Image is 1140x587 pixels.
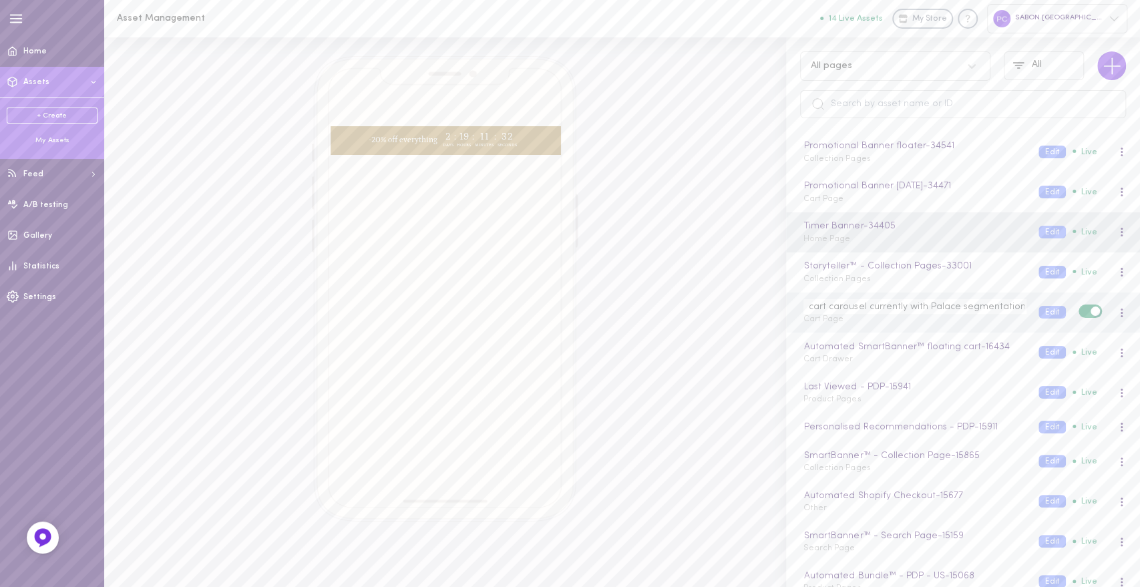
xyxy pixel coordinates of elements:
span: Settings [23,293,56,301]
button: Edit [1038,346,1066,359]
button: Edit [1038,386,1066,399]
span: Other [803,504,827,512]
div: Promotional Banner [DATE] - 34471 [801,179,1026,194]
button: Edit [1038,266,1066,278]
span: 2 [445,132,450,142]
img: Feedback Button [33,528,53,548]
span: Gallery [23,232,52,240]
button: All [1004,51,1084,80]
div: All pages [811,61,852,71]
span: Home Page [803,235,850,243]
span: Product Pages [803,395,861,403]
button: Edit [1038,421,1066,433]
button: 14 Live Assets [820,14,883,23]
span: Search Page [803,544,855,552]
span: Collection Pages [803,155,870,163]
div: Personalised Recommendations - PDP - 15911 [801,420,1026,435]
div: SECOND S [498,142,517,148]
div: SmartBanner™ - Search Page - 15159 [801,529,1026,544]
button: Edit [1038,535,1066,548]
button: Edit [1038,146,1066,158]
div: SmartBanner™ - Collection Page - 15865 [801,449,1026,463]
input: Search by asset name or ID [800,90,1126,118]
button: Edit [1038,186,1066,198]
span: Live [1073,457,1097,465]
span: Live [1073,188,1097,196]
h1: Asset Management [117,13,337,23]
div: : [494,132,496,142]
span: Live [1073,497,1097,506]
div: DAY S [442,142,453,148]
span: Live [1073,577,1097,586]
span: 1 [480,132,484,142]
span: Cart Drawer [803,355,853,363]
span: Cart Page [803,315,843,323]
div: Automated Shopify Checkout - 15677 [801,489,1026,504]
div: Timer Banner - 34405 [801,219,1026,234]
span: 9 [463,132,469,142]
div: : [454,132,456,142]
a: + Create [7,108,98,124]
div: Last Viewed - PDP - 15941 [801,380,1026,395]
div: MINUTE S [475,142,494,148]
span: Collection Pages [803,464,870,472]
div: Knowledge center [958,9,978,29]
div: Automated SmartBanner™ floating cart - 16434 [801,340,1026,355]
span: 2 [508,132,513,142]
span: Live [1073,423,1097,431]
span: 1 [485,132,488,142]
div: : [472,132,474,142]
span: Live [1073,148,1097,156]
div: SABON [GEOGRAPHIC_DATA] [987,4,1127,33]
span: Live [1073,268,1097,276]
button: Edit [1038,306,1066,319]
span: Collection Pages [803,275,870,283]
a: My Store [892,9,953,29]
span: A/B testing [23,201,68,209]
div: Promotional Banner floater - 34541 [801,139,1026,154]
span: Live [1073,388,1097,397]
div: Storyteller™ - Collection Pages - 33001 [801,259,1026,274]
div: My Assets [7,136,98,146]
button: Edit [1038,495,1066,508]
div: Automated Bundle™ - PDP - US - 15068 [801,569,1026,584]
span: Assets [23,78,49,86]
span: Live [1073,537,1097,546]
span: Statistics [23,262,59,270]
span: 1 [459,132,462,142]
span: -20% off everything [369,136,437,145]
span: Feed [23,170,43,178]
span: Live [1073,348,1097,357]
span: Live [1073,228,1097,236]
a: 14 Live Assets [820,14,892,23]
span: Cart Page [803,195,843,203]
span: 3 [501,132,506,142]
button: Edit [1038,455,1066,467]
span: My Store [912,13,947,25]
div: HOUR S [457,142,471,148]
span: Home [23,47,47,55]
button: Edit [1038,226,1066,238]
